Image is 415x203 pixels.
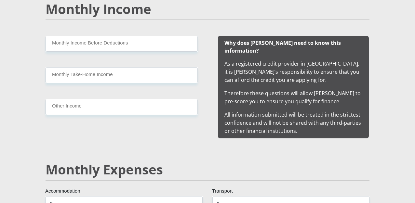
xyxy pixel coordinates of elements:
input: Monthly Take Home Income [46,67,198,83]
b: Why does [PERSON_NAME] need to know this information? [224,39,341,54]
h2: Monthly Income [46,1,369,17]
input: Monthly Income Before Deductions [46,36,198,52]
input: Other Income [46,99,198,115]
h2: Monthly Expenses [46,162,369,177]
span: As a registered credit provider in [GEOGRAPHIC_DATA], it is [PERSON_NAME]’s responsibility to ens... [224,39,362,134]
